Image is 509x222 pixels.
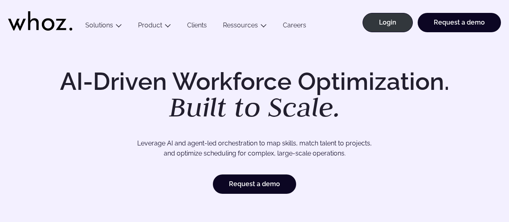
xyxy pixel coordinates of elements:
[363,13,413,32] a: Login
[169,89,340,124] em: Built to Scale.
[77,21,130,32] button: Solutions
[223,21,258,29] a: Ressources
[418,13,501,32] a: Request a demo
[275,21,314,32] a: Careers
[213,174,296,194] a: Request a demo
[49,69,461,121] h1: AI-Driven Workforce Optimization.
[179,21,215,32] a: Clients
[215,21,275,32] button: Ressources
[130,21,179,32] button: Product
[138,21,162,29] a: Product
[40,138,469,159] p: Leverage AI and agent-led orchestration to map skills, match talent to projects, and optimize sch...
